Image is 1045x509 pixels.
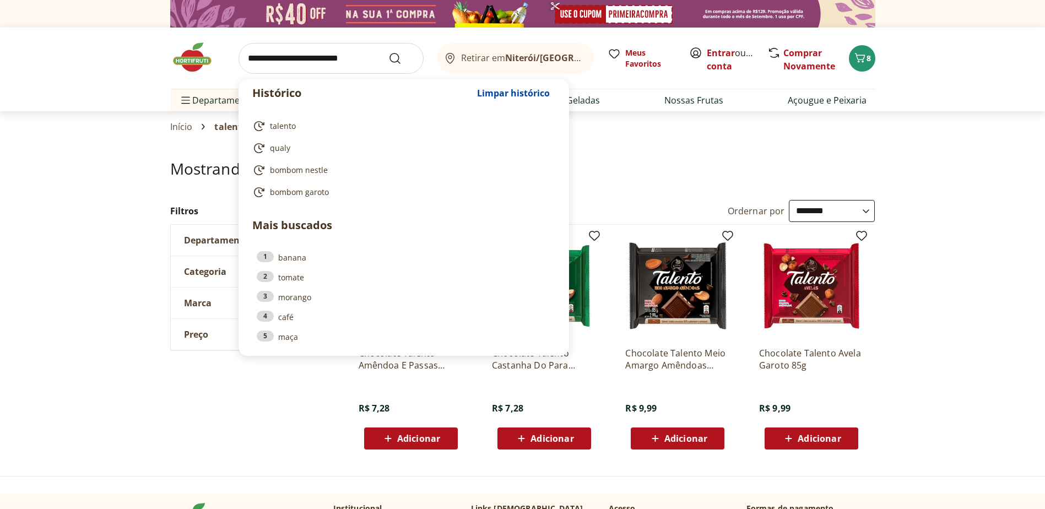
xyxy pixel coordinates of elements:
[759,402,790,414] span: R$ 9,99
[252,186,551,199] a: bombom garoto
[728,205,785,217] label: Ordernar por
[364,427,458,450] button: Adicionar
[179,87,258,113] span: Departamentos
[492,347,597,371] a: Chocolate Talento Castanha Do Para Garoto 85g
[707,47,767,72] a: Criar conta
[530,434,573,443] span: Adicionar
[257,291,551,303] a: 3morango
[477,89,550,98] span: Limpar histórico
[625,402,657,414] span: R$ 9,99
[239,43,424,74] input: search
[625,234,730,338] img: Chocolate Talento Meio Amargo Amêndoas Garoto 85g
[184,297,212,308] span: Marca
[252,164,551,177] a: bombom nestle
[257,331,551,343] a: 5maça
[171,256,336,287] button: Categoria
[707,46,756,73] span: ou
[257,271,274,282] div: 2
[170,160,875,177] h1: Mostrando resultados para:
[171,225,336,256] button: Departamento
[492,402,523,414] span: R$ 7,28
[849,45,875,72] button: Carrinho
[184,235,249,246] span: Departamento
[783,47,835,72] a: Comprar Novamente
[765,427,858,450] button: Adicionar
[257,251,551,263] a: 1banana
[252,120,551,133] a: talento
[252,142,551,155] a: qualy
[170,200,337,222] h2: Filtros
[257,251,274,262] div: 1
[257,271,551,283] a: 2tomate
[664,94,723,107] a: Nossas Frutas
[214,122,247,132] span: talento
[759,347,864,371] a: Chocolate Talento Avela Garoto 85g
[388,52,415,65] button: Submit Search
[257,331,274,342] div: 5
[270,143,290,154] span: qualy
[867,53,871,63] span: 8
[270,187,329,198] span: bombom garoto
[359,347,463,371] a: Chocolate Talento Amêndoa E Passas Garoto 85g
[257,311,274,322] div: 4
[631,427,724,450] button: Adicionar
[625,347,730,371] a: Chocolate Talento Meio Amargo Amêndoas Garoto 85g
[497,427,591,450] button: Adicionar
[798,434,841,443] span: Adicionar
[270,165,328,176] span: bombom nestle
[171,288,336,318] button: Marca
[257,311,551,323] a: 4café
[664,434,707,443] span: Adicionar
[759,234,864,338] img: Chocolate Talento Avela Garoto 85g
[184,266,226,277] span: Categoria
[608,47,676,69] a: Meus Favoritos
[505,52,631,64] b: Niterói/[GEOGRAPHIC_DATA]
[170,41,225,74] img: Hortifruti
[270,121,296,132] span: talento
[257,291,274,302] div: 3
[625,47,676,69] span: Meus Favoritos
[359,402,390,414] span: R$ 7,28
[707,47,735,59] a: Entrar
[252,217,555,234] p: Mais buscados
[788,94,867,107] a: Açougue e Peixaria
[170,122,193,132] a: Início
[461,53,583,63] span: Retirar em
[179,87,192,113] button: Menu
[397,434,440,443] span: Adicionar
[171,319,336,350] button: Preço
[472,80,555,106] button: Limpar histórico
[437,43,594,74] button: Retirar emNiterói/[GEOGRAPHIC_DATA]
[184,329,208,340] span: Preço
[252,85,472,101] p: Histórico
